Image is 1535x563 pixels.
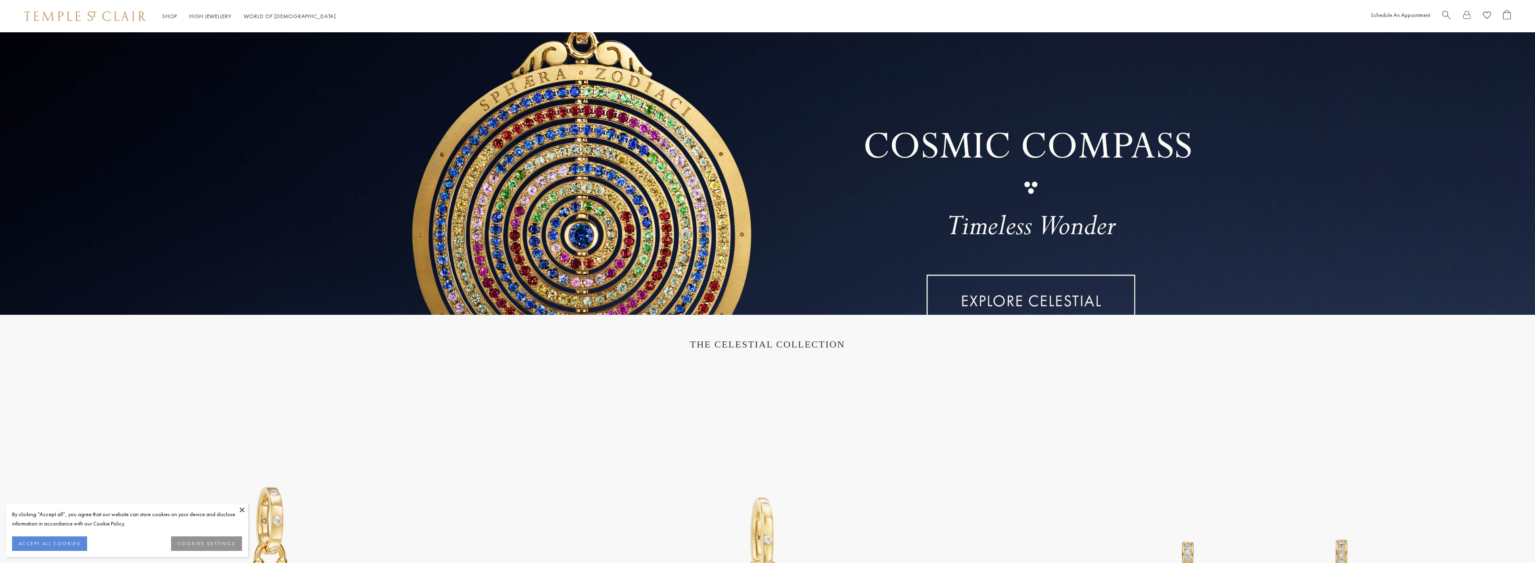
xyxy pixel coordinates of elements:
button: ACCEPT ALL COOKIES [12,536,87,551]
a: View Wishlist [1483,10,1491,23]
nav: Main navigation [162,11,336,21]
a: Open Shopping Bag [1503,10,1511,23]
img: Temple St. Clair [24,11,146,21]
a: Schedule An Appointment [1371,11,1430,19]
div: By clicking “Accept all”, you agree that our website can store cookies on your device and disclos... [12,510,242,528]
a: ShopShop [162,13,177,20]
a: Search [1442,10,1451,23]
a: High JewelleryHigh Jewellery [189,13,232,20]
h1: THE CELESTIAL COLLECTION [32,339,1503,350]
button: COOKIES SETTINGS [171,536,242,551]
a: World of [DEMOGRAPHIC_DATA]World of [DEMOGRAPHIC_DATA] [244,13,336,20]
